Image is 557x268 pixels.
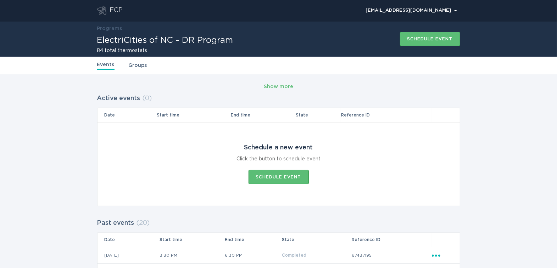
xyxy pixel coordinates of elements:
td: 3:30 PM [159,247,224,264]
div: Show more [264,83,293,91]
a: Groups [129,62,147,69]
a: Programs [97,26,122,31]
tr: 3b5d89d97c044f04ad4314a55666772d [98,247,460,264]
div: Popover menu [432,251,453,259]
div: ECP [110,6,123,15]
th: State [282,233,351,247]
button: Go to dashboard [97,6,106,15]
div: Schedule a new event [244,144,313,152]
span: ( 20 ) [137,220,150,226]
button: Open user account details [363,5,460,16]
th: Reference ID [341,108,431,122]
td: [DATE] [98,247,159,264]
span: Completed [282,253,307,257]
th: Start time [159,233,224,247]
tr: Table Headers [98,108,460,122]
th: Date [98,233,159,247]
button: Schedule event [400,32,460,46]
span: ( 0 ) [143,95,152,102]
th: End time [230,108,295,122]
th: Start time [156,108,230,122]
tr: Table Headers [98,233,460,247]
th: State [295,108,341,122]
div: [EMAIL_ADDRESS][DOMAIN_NAME] [366,8,457,13]
h2: Active events [97,92,140,105]
button: Schedule event [249,170,309,184]
button: Show more [264,81,293,92]
h2: 84 total thermostats [97,48,233,53]
div: Schedule event [407,37,453,41]
th: Reference ID [351,233,431,247]
h2: Past events [97,217,134,229]
div: Popover menu [363,5,460,16]
h1: ElectriCities of NC - DR Program [97,36,233,45]
td: 87437195 [351,247,431,264]
a: Events [97,61,115,70]
div: Schedule event [256,175,301,179]
th: Date [98,108,157,122]
th: End time [224,233,282,247]
td: 6:30 PM [224,247,282,264]
div: Click the button to schedule event [236,155,321,163]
